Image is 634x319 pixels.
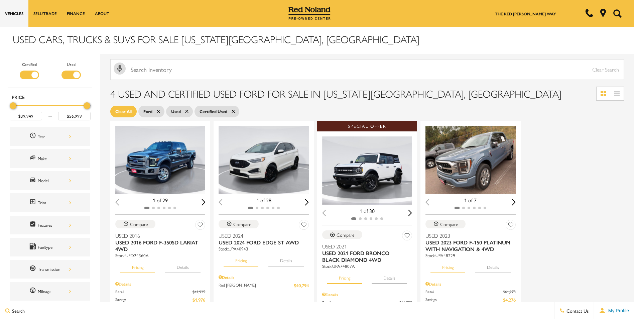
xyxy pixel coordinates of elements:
[115,289,193,295] span: Retail
[38,155,71,162] div: Make
[115,289,205,295] a: Retail $41,925
[425,289,503,295] span: Retail
[372,269,407,284] button: details tab
[10,171,90,190] div: ModelModel
[84,102,90,109] div: Maximum Price
[503,289,516,295] del: $61,275
[425,239,510,252] span: Used 2023 Ford F-150 Platinum With Navigation & 4WD
[120,258,155,273] button: pricing tab
[10,100,91,120] div: Price
[219,232,303,239] span: Used 2024
[115,296,205,303] a: Savings $1,976
[425,252,515,258] div: Stock : UPA48229
[322,207,412,215] div: 1 of 30
[305,199,309,205] div: Next slide
[440,221,458,227] div: Compare
[294,282,309,289] span: $40,794
[425,232,515,252] a: Used 2023Used 2023 Ford F-150 Platinum With Navigation & 4WD
[130,221,148,227] div: Compare
[38,199,71,206] div: Trim
[425,296,503,303] span: Savings
[506,220,516,232] button: Save Vehicle
[299,220,309,232] button: Save Vehicle
[322,136,413,205] img: 2021 Ford Bronco Black Diamond 1
[110,59,624,80] input: Search Inventory
[115,126,206,194] img: 2016 Ford F-350SD Lariat 1
[322,243,407,250] span: Used 2021
[425,289,515,295] a: Retail $61,275
[322,250,407,263] span: Used 2021 Ford Bronco Black Diamond 4WD
[10,260,90,279] div: TransmissionTransmission
[115,197,205,204] div: 1 of 29
[193,289,205,295] del: $41,925
[322,299,412,305] a: Retail $44,950
[430,258,465,273] button: pricing tab
[10,112,42,120] input: Minimum
[565,307,589,314] span: Contact Us
[143,107,152,116] span: Ford
[115,220,155,228] button: Compare Vehicle
[29,198,38,207] span: Trim
[425,126,516,194] div: 1 / 2
[219,282,293,289] span: Red [PERSON_NAME]
[10,238,90,256] div: FueltypeFueltype
[115,296,193,303] span: Savings
[288,7,331,20] img: Red Noland Pre-Owned
[322,243,412,263] a: Used 2021Used 2021 Ford Bronco Black Diamond 4WD
[10,127,90,146] div: YearYear
[10,149,90,168] div: MakeMake
[503,296,516,303] span: $4,276
[195,220,205,232] button: Save Vehicle
[67,61,76,68] label: Used
[38,221,71,229] div: Features
[425,126,516,194] img: 2023 Ford F-150 Platinum 1
[288,9,331,16] a: Red Noland Pre-Owned
[115,126,206,194] div: 1 / 2
[202,199,206,205] div: Next slide
[425,220,466,228] button: Compare Vehicle
[219,220,259,228] button: Compare Vehicle
[611,0,624,26] button: Open the search field
[38,133,71,140] div: Year
[10,307,25,314] span: Search
[425,232,510,239] span: Used 2023
[29,221,38,229] span: Features
[29,132,38,141] span: Year
[29,176,38,185] span: Model
[115,239,200,252] span: Used 2016 Ford F-350SD Lariat 4WD
[38,288,71,295] div: Mileage
[322,299,399,305] span: Retail
[110,86,561,101] span: 4 Used and Certified Used Ford for Sale in [US_STATE][GEOGRAPHIC_DATA], [GEOGRAPHIC_DATA]
[115,232,205,252] a: Used 2016Used 2016 Ford F-350SD Lariat 4WD
[219,239,303,246] span: Used 2024 Ford Edge ST AWD
[322,230,362,239] button: Compare Vehicle
[408,210,412,216] div: Next slide
[29,154,38,163] span: Make
[114,63,126,75] svg: Click to toggle on voice search
[29,287,38,296] span: Mileage
[219,232,308,246] a: Used 2024Used 2024 Ford Edge ST AWD
[224,252,258,267] button: pricing tab
[268,252,304,267] button: details tab
[425,296,515,303] a: Savings $4,276
[10,193,90,212] div: TrimTrim
[606,308,629,313] span: My Profile
[10,102,16,109] div: Minimum Price
[12,94,89,100] h5: Price
[322,136,413,205] div: 1 / 2
[337,232,355,238] div: Compare
[29,265,38,274] span: Transmission
[327,269,362,284] button: pricing tab
[115,281,205,287] div: Pricing Details - Used 2016 Ford F-350SD Lariat 4WD
[495,11,556,17] a: The Red [PERSON_NAME] Way
[219,197,308,204] div: 1 of 28
[594,302,634,319] button: Open user profile menu
[317,121,417,131] div: Special Offer
[322,263,412,269] div: Stock : UPA74807A
[193,296,205,303] span: $1,976
[512,199,516,205] div: Next slide
[200,107,227,116] span: Certified Used
[58,112,91,120] input: Maximum
[219,126,309,194] div: 1 / 2
[233,221,251,227] div: Compare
